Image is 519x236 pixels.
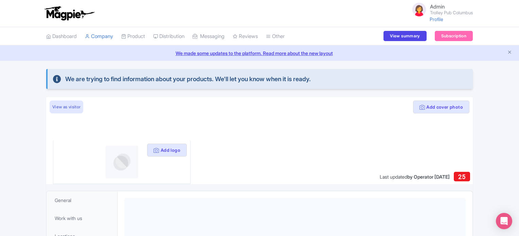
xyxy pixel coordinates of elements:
[458,173,465,180] span: 25
[4,50,515,57] a: We made some updates to the platform. Read more about the new layout
[411,1,427,18] img: avatar_key_member-9c1dde93af8b07d7383eb8b5fb890c87.png
[48,211,116,226] a: Work with us
[380,173,450,180] div: Last updated
[46,27,77,46] a: Dashboard
[407,1,473,18] a: Admin Trolley Pub Columbus
[106,146,138,178] img: profile-logo-d1a8e230fb1b8f12adc913e4f4d7365c.png
[507,49,512,57] button: Close announcement
[435,31,473,41] a: Subscription
[383,31,426,41] a: View summary
[430,16,443,22] a: Profile
[496,213,512,229] div: Open Intercom Messenger
[43,6,95,21] img: logo-ab69f6fb50320c5b225c76a69d11143b.png
[121,27,145,46] a: Product
[153,27,184,46] a: Distribution
[193,27,225,46] a: Messaging
[147,144,187,157] button: Add logo
[55,197,71,204] span: General
[50,101,83,113] a: View as visitor
[430,3,445,10] span: Admin
[413,101,469,113] button: Add cover photo
[55,215,82,222] span: Work with us
[48,193,116,208] a: General
[233,27,258,46] a: Reviews
[65,74,311,84] span: We are trying to find information about your products. We'll let you know when it is ready.
[85,27,113,46] a: Company
[430,11,473,15] small: Trolley Pub Columbus
[407,174,450,180] span: by Operator [DATE]
[266,27,285,46] a: Other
